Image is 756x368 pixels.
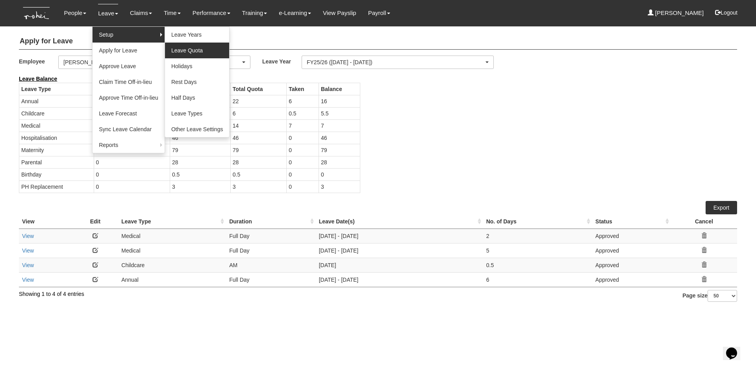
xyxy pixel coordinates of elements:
[19,156,94,168] td: Parental
[483,229,592,243] td: 2
[165,121,230,137] a: Other Leave Settings
[118,243,226,258] td: Medical
[316,258,483,272] td: [DATE]
[118,229,226,243] td: Medical
[592,229,671,243] td: Approved
[287,119,319,132] td: 7
[230,95,286,107] td: 22
[302,56,494,69] button: FY25/26 ([DATE] - [DATE])
[706,201,737,214] a: Export
[165,90,230,106] a: Half Days
[319,156,360,168] td: 28
[170,168,230,180] td: 0.5
[226,243,315,258] td: Full Day
[316,243,483,258] td: [DATE] - [DATE]
[230,168,286,180] td: 0.5
[130,4,152,22] a: Claims
[592,258,671,272] td: Approved
[319,144,360,156] td: 79
[19,119,94,132] td: Medical
[19,107,94,119] td: Childcare
[19,33,737,50] h4: Apply for Leave
[170,180,230,193] td: 3
[262,56,302,67] label: Leave Year
[22,233,34,239] a: View
[319,107,360,119] td: 5.5
[93,90,165,106] a: Approve Time Off-in-lieu
[230,180,286,193] td: 3
[93,43,165,58] a: Apply for Leave
[22,277,34,283] a: View
[165,43,230,58] a: Leave Quota
[226,272,315,287] td: Full Day
[682,290,737,302] label: Page size
[19,76,57,82] b: Leave Balance
[592,243,671,258] td: Approved
[592,272,671,287] td: Approved
[93,58,165,74] a: Approve Leave
[165,106,230,121] a: Leave Types
[170,144,230,156] td: 79
[94,180,170,193] td: 0
[93,121,165,137] a: Sync Leave Calendar
[93,27,165,43] a: Setup
[230,83,286,95] th: Total Quota
[118,258,226,272] td: Childcare
[242,4,267,22] a: Training
[230,156,286,168] td: 28
[19,168,94,180] td: Birthday
[279,4,311,22] a: e-Learning
[19,132,94,144] td: Hospitalisation
[483,272,592,287] td: 6
[230,119,286,132] td: 14
[22,247,34,254] a: View
[19,214,72,229] th: View
[226,214,315,229] th: Duration : activate to sort column ascending
[287,83,319,95] th: Taken
[226,229,315,243] td: Full Day
[592,214,671,229] th: Status : activate to sort column ascending
[316,272,483,287] td: [DATE] - [DATE]
[287,156,319,168] td: 0
[170,156,230,168] td: 28
[230,144,286,156] td: 79
[165,27,230,43] a: Leave Years
[94,168,170,180] td: 0
[118,214,226,229] th: Leave Type : activate to sort column ascending
[708,290,737,302] select: Page size
[226,258,315,272] td: AM
[230,132,286,144] td: 46
[307,58,484,66] div: FY25/26 ([DATE] - [DATE])
[648,4,704,22] a: [PERSON_NAME]
[98,4,118,22] a: Leave
[483,214,592,229] th: No. of Days : activate to sort column ascending
[287,107,319,119] td: 0.5
[316,214,483,229] th: Leave Date(s) : activate to sort column ascending
[19,144,94,156] td: Maternity
[63,58,241,66] div: [PERSON_NAME]
[319,180,360,193] td: 3
[170,132,230,144] td: 46
[93,74,165,90] a: Claim Time Off-in-lieu
[483,243,592,258] td: 5
[118,272,226,287] td: Annual
[164,4,181,22] a: Time
[368,4,390,22] a: Payroll
[723,336,748,360] iframe: chat widget
[165,74,230,90] a: Rest Days
[19,180,94,193] td: PH Replacement
[287,144,319,156] td: 0
[319,168,360,180] td: 0
[93,106,165,121] a: Leave Forecast
[22,262,34,268] a: View
[671,214,737,229] th: Cancel
[58,56,250,69] button: [PERSON_NAME]
[319,95,360,107] td: 16
[287,95,319,107] td: 6
[19,56,58,67] label: Employee
[287,168,319,180] td: 0
[93,137,165,153] a: Reports
[19,95,94,107] td: Annual
[323,4,356,22] a: View Payslip
[287,180,319,193] td: 0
